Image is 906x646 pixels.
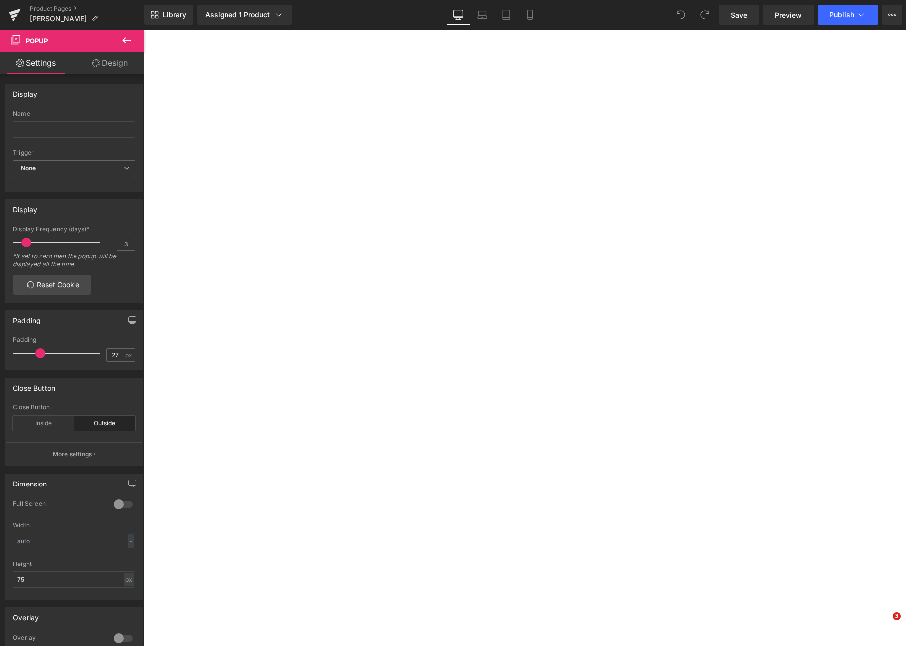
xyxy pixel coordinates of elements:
a: Mobile [518,5,542,25]
span: Popup [26,37,48,45]
div: Outside [74,416,135,431]
iframe: Intercom live chat [872,612,896,636]
div: Height [13,561,135,567]
a: Reset Cookie [13,275,91,295]
a: Tablet [494,5,518,25]
div: Display [13,84,37,98]
button: Undo [671,5,691,25]
div: Padding [13,311,41,324]
div: Trigger [13,149,135,156]
div: Full Screen [13,500,104,510]
div: Name [13,110,135,117]
a: Product Pages [30,5,144,13]
div: Display [13,200,37,214]
div: px [124,573,134,586]
button: More [882,5,902,25]
iframe: To enrich screen reader interactions, please activate Accessibility in Grammarly extension settings [144,30,906,646]
button: More settings [6,442,142,466]
a: New Library [144,5,193,25]
a: Preview [763,5,814,25]
span: Library [163,10,186,19]
span: Save [731,10,747,20]
div: Close Button [13,404,135,411]
div: *If set to zero then the popup will be displayed all the time.​ [13,252,135,275]
input: auto [13,533,135,549]
span: [PERSON_NAME] [30,15,87,23]
div: - [128,534,134,548]
div: Display Frequency (days)* [13,226,135,233]
a: Desktop [447,5,470,25]
button: Redo [695,5,715,25]
div: Inside [13,416,74,431]
div: Overlay [13,634,104,644]
span: px [125,352,134,358]
span: Publish [830,11,854,19]
div: Padding [13,336,135,343]
b: None [21,164,36,172]
div: Width [13,522,135,529]
div: Close Button [13,378,55,392]
div: Dimension [13,474,47,488]
p: More settings [53,450,92,459]
div: Assigned 1 Product [205,10,284,20]
span: Preview [775,10,802,20]
div: Overlay [13,608,39,622]
input: auto [13,571,135,588]
span: 3 [893,612,901,620]
a: Laptop [470,5,494,25]
button: Publish [818,5,878,25]
a: Design [74,52,146,74]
